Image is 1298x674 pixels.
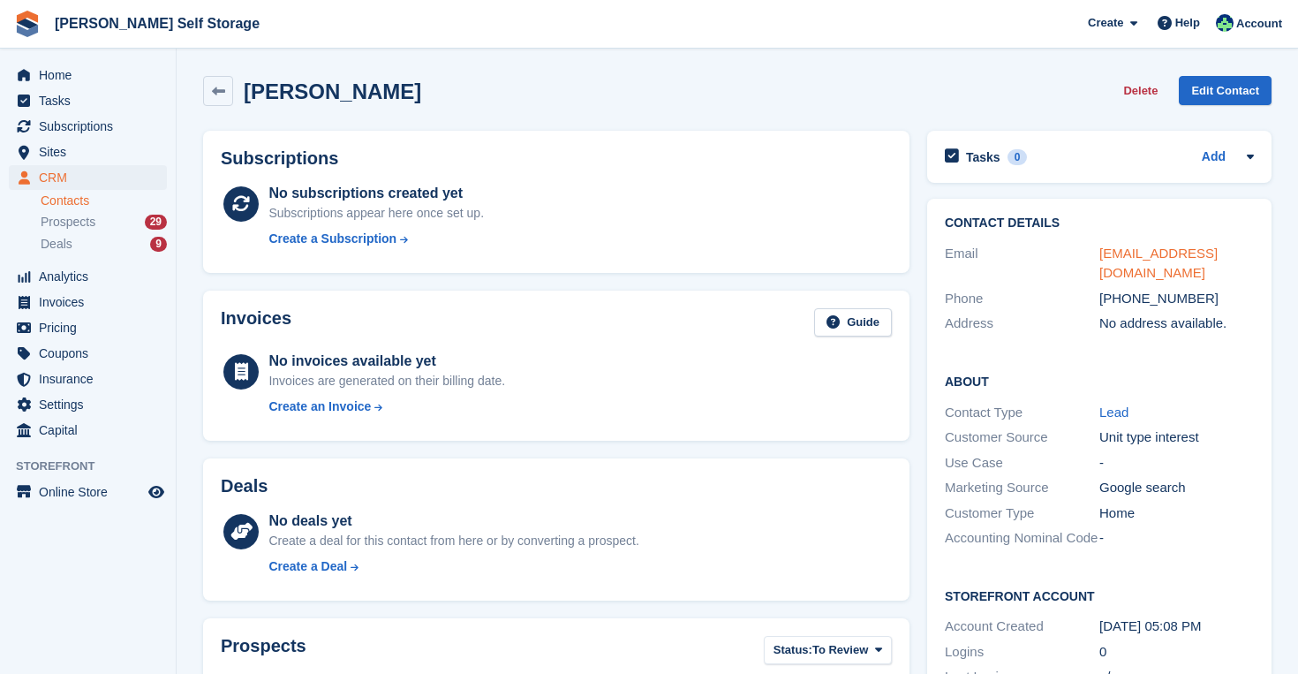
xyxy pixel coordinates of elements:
[1099,504,1254,524] div: Home
[1179,76,1272,105] a: Edit Contact
[16,458,176,475] span: Storefront
[146,481,167,503] a: Preview store
[39,341,145,366] span: Coupons
[945,372,1254,390] h2: About
[39,290,145,314] span: Invoices
[268,230,396,248] div: Create a Subscription
[945,403,1099,423] div: Contact Type
[1099,528,1254,549] div: -
[945,428,1099,448] div: Customer Source
[244,80,421,103] h2: [PERSON_NAME]
[268,398,371,416] div: Create an Invoice
[1099,478,1254,498] div: Google search
[268,204,484,223] div: Subscriptions appear here once set up.
[39,140,145,164] span: Sites
[41,235,167,254] a: Deals 9
[1099,617,1254,637] div: [DATE] 05:08 PM
[268,398,505,416] a: Create an Invoice
[1175,14,1200,32] span: Help
[814,308,892,337] a: Guide
[9,341,167,366] a: menu
[1099,428,1254,448] div: Unit type interest
[1202,148,1226,168] a: Add
[945,216,1254,231] h2: Contact Details
[1099,246,1218,281] a: [EMAIL_ADDRESS][DOMAIN_NAME]
[268,372,505,390] div: Invoices are generated on their billing date.
[966,149,1000,165] h2: Tasks
[221,308,291,337] h2: Invoices
[1216,14,1234,32] img: Dafydd Pritchard
[39,392,145,417] span: Settings
[945,289,1099,309] div: Phone
[14,11,41,37] img: stora-icon-8386f47178a22dfd0bd8f6a31ec36ba5ce8667c1dd55bd0f319d3a0aa187defe.svg
[39,63,145,87] span: Home
[39,264,145,289] span: Analytics
[812,641,868,659] span: To Review
[9,367,167,391] a: menu
[1099,405,1128,420] a: Lead
[145,215,167,230] div: 29
[774,641,812,659] span: Status:
[9,140,167,164] a: menu
[9,264,167,289] a: menu
[39,165,145,190] span: CRM
[945,504,1099,524] div: Customer Type
[945,587,1254,604] h2: Storefront Account
[268,511,638,532] div: No deals yet
[9,480,167,504] a: menu
[945,528,1099,549] div: Accounting Nominal Code
[41,236,72,253] span: Deals
[1007,149,1028,165] div: 0
[48,9,267,38] a: [PERSON_NAME] Self Storage
[221,476,268,496] h2: Deals
[268,230,484,248] a: Create a Subscription
[39,315,145,340] span: Pricing
[9,392,167,417] a: menu
[268,532,638,550] div: Create a deal for this contact from here or by converting a prospect.
[945,617,1099,637] div: Account Created
[945,314,1099,334] div: Address
[9,88,167,113] a: menu
[1088,14,1123,32] span: Create
[1099,453,1254,473] div: -
[9,114,167,139] a: menu
[9,418,167,443] a: menu
[39,418,145,443] span: Capital
[9,165,167,190] a: menu
[150,237,167,252] div: 9
[41,214,95,231] span: Prospects
[945,478,1099,498] div: Marketing Source
[945,642,1099,663] div: Logins
[39,114,145,139] span: Subscriptions
[268,183,484,204] div: No subscriptions created yet
[9,315,167,340] a: menu
[41,213,167,231] a: Prospects 29
[268,557,638,576] a: Create a Deal
[268,351,505,372] div: No invoices available yet
[945,453,1099,473] div: Use Case
[268,557,347,576] div: Create a Deal
[221,636,306,669] h2: Prospects
[1099,289,1254,309] div: [PHONE_NUMBER]
[221,148,892,169] h2: Subscriptions
[39,480,145,504] span: Online Store
[1099,314,1254,334] div: No address available.
[1099,642,1254,663] div: 0
[39,88,145,113] span: Tasks
[9,63,167,87] a: menu
[39,367,145,391] span: Insurance
[41,193,167,209] a: Contacts
[9,290,167,314] a: menu
[1236,15,1282,33] span: Account
[945,244,1099,284] div: Email
[1116,76,1165,105] button: Delete
[764,636,892,665] button: Status: To Review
